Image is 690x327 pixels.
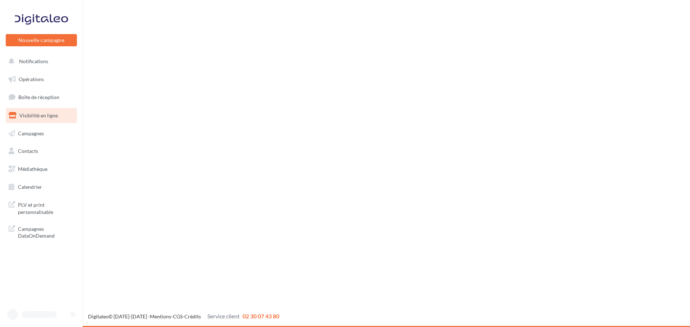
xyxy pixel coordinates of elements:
[4,72,78,87] a: Opérations
[6,34,77,46] button: Nouvelle campagne
[19,112,58,118] span: Visibilité en ligne
[4,89,78,105] a: Boîte de réception
[18,200,74,215] span: PLV et print personnalisable
[18,184,42,190] span: Calendrier
[4,144,78,159] a: Contacts
[150,313,171,319] a: Mentions
[19,76,44,82] span: Opérations
[173,313,183,319] a: CGS
[4,54,75,69] button: Notifications
[4,197,78,218] a: PLV et print personnalisable
[4,179,78,195] a: Calendrier
[88,313,279,319] span: © [DATE]-[DATE] - - -
[4,108,78,123] a: Visibilité en ligne
[18,130,44,136] span: Campagnes
[18,224,74,239] span: Campagnes DataOnDemand
[18,94,59,100] span: Boîte de réception
[4,126,78,141] a: Campagnes
[18,148,38,154] span: Contacts
[88,313,109,319] a: Digitaleo
[4,162,78,177] a: Médiathèque
[18,166,47,172] span: Médiathèque
[19,58,48,64] span: Notifications
[243,313,279,319] span: 02 30 07 43 80
[184,313,201,319] a: Crédits
[207,313,240,319] span: Service client
[4,221,78,242] a: Campagnes DataOnDemand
